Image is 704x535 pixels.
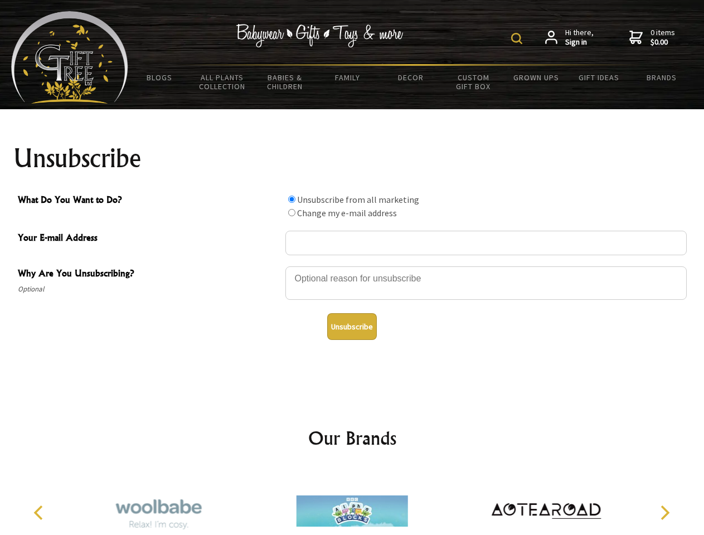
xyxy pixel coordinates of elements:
[379,66,442,89] a: Decor
[18,193,280,209] span: What Do You Want to Do?
[327,313,377,340] button: Unsubscribe
[254,66,317,98] a: Babies & Children
[317,66,380,89] a: Family
[565,28,594,47] span: Hi there,
[297,207,397,218] label: Change my e-mail address
[285,266,687,300] textarea: Why Are You Unsubscribing?
[288,209,295,216] input: What Do You Want to Do?
[504,66,567,89] a: Grown Ups
[650,37,675,47] strong: $0.00
[18,266,280,283] span: Why Are You Unsubscribing?
[22,425,682,451] h2: Our Brands
[545,28,594,47] a: Hi there,Sign in
[285,231,687,255] input: Your E-mail Address
[13,145,691,172] h1: Unsubscribe
[236,24,404,47] img: Babywear - Gifts - Toys & more
[11,11,128,104] img: Babyware - Gifts - Toys and more...
[511,33,522,44] img: product search
[565,37,594,47] strong: Sign in
[630,66,693,89] a: Brands
[288,196,295,203] input: What Do You Want to Do?
[442,66,505,98] a: Custom Gift Box
[297,194,419,205] label: Unsubscribe from all marketing
[652,500,677,525] button: Next
[191,66,254,98] a: All Plants Collection
[18,231,280,247] span: Your E-mail Address
[650,27,675,47] span: 0 items
[18,283,280,296] span: Optional
[28,500,52,525] button: Previous
[629,28,675,47] a: 0 items$0.00
[128,66,191,89] a: BLOGS
[567,66,630,89] a: Gift Ideas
